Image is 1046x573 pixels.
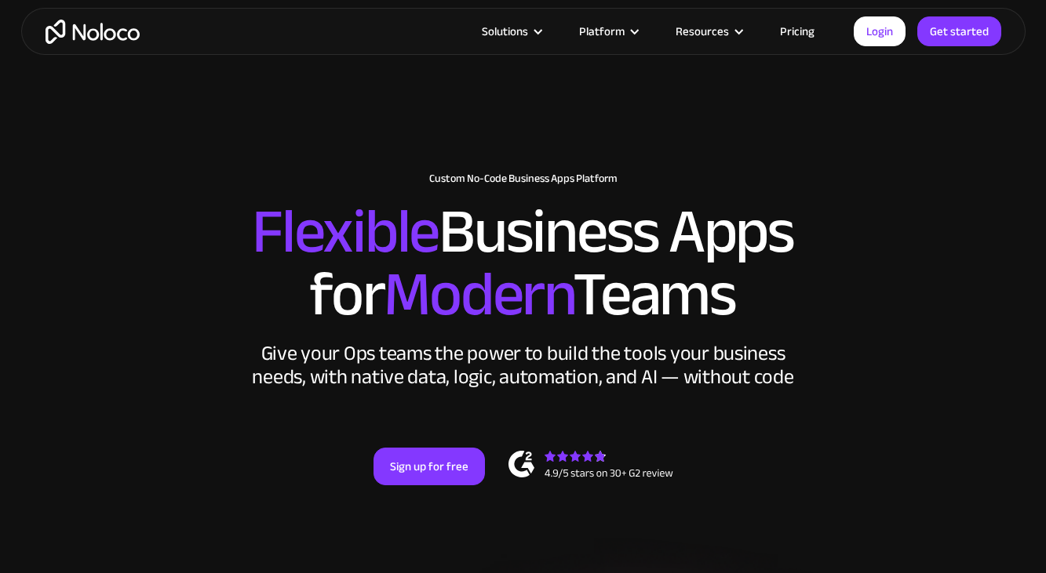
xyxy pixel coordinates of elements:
[37,172,1010,185] h1: Custom No-Code Business Apps Platform
[374,448,485,485] a: Sign up for free
[917,16,1001,46] a: Get started
[559,21,656,42] div: Platform
[676,21,729,42] div: Resources
[482,21,528,42] div: Solutions
[46,20,140,44] a: home
[37,201,1010,326] h2: Business Apps for Teams
[579,21,625,42] div: Platform
[384,236,573,353] span: Modern
[249,342,798,389] div: Give your Ops teams the power to build the tools your business needs, with native data, logic, au...
[854,16,906,46] a: Login
[656,21,760,42] div: Resources
[760,21,834,42] a: Pricing
[462,21,559,42] div: Solutions
[252,173,439,290] span: Flexible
